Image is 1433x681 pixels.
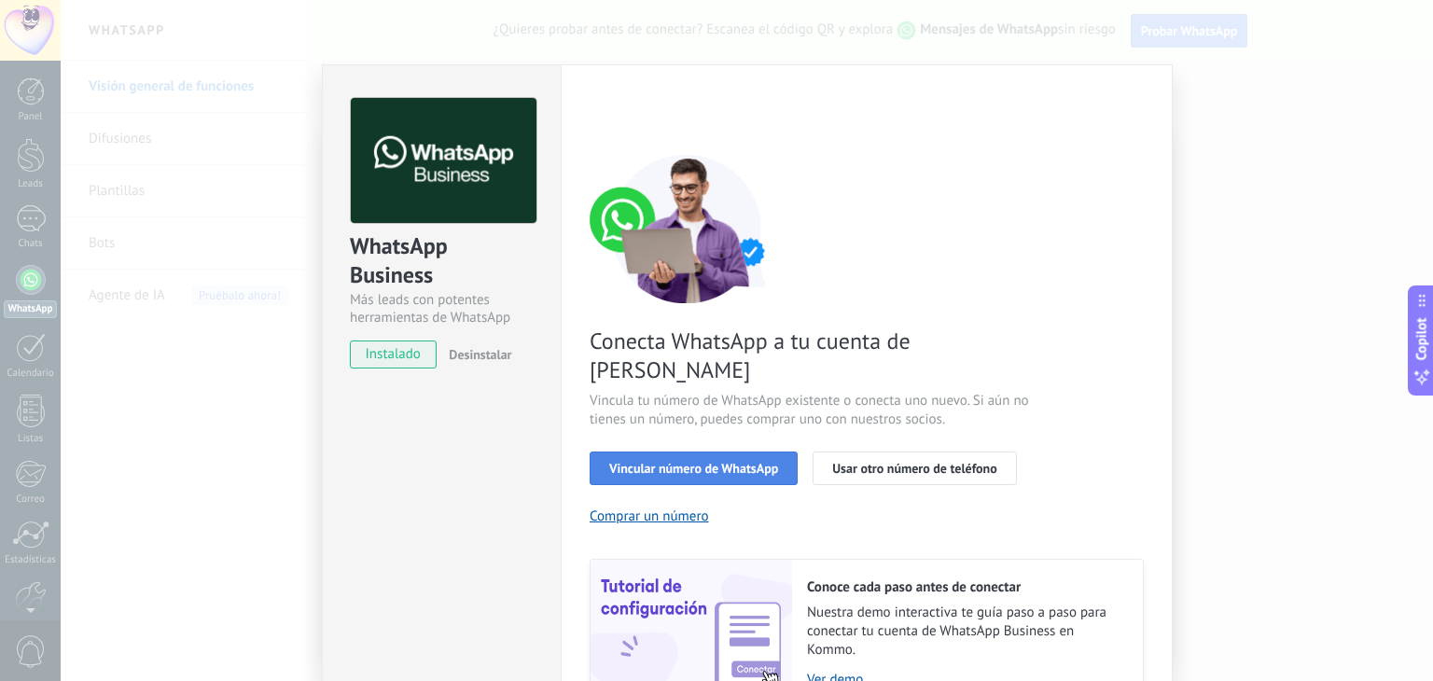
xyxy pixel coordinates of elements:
button: Comprar un número [590,507,709,525]
div: WhatsApp Business [350,231,534,291]
img: connect number [590,154,786,303]
button: Usar otro número de teléfono [813,452,1016,485]
span: Conecta WhatsApp a tu cuenta de [PERSON_NAME] [590,327,1034,384]
span: Vincula tu número de WhatsApp existente o conecta uno nuevo. Si aún no tienes un número, puedes c... [590,392,1034,429]
span: Desinstalar [449,346,511,363]
span: instalado [351,340,436,368]
img: logo_main.png [351,98,536,224]
span: Usar otro número de teléfono [832,462,996,475]
button: Desinstalar [441,340,511,368]
span: Copilot [1412,318,1431,361]
span: Nuestra demo interactiva te guía paso a paso para conectar tu cuenta de WhatsApp Business en Kommo. [807,604,1124,660]
div: Más leads con potentes herramientas de WhatsApp [350,291,534,327]
span: Vincular número de WhatsApp [609,462,778,475]
button: Vincular número de WhatsApp [590,452,798,485]
h2: Conoce cada paso antes de conectar [807,578,1124,596]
